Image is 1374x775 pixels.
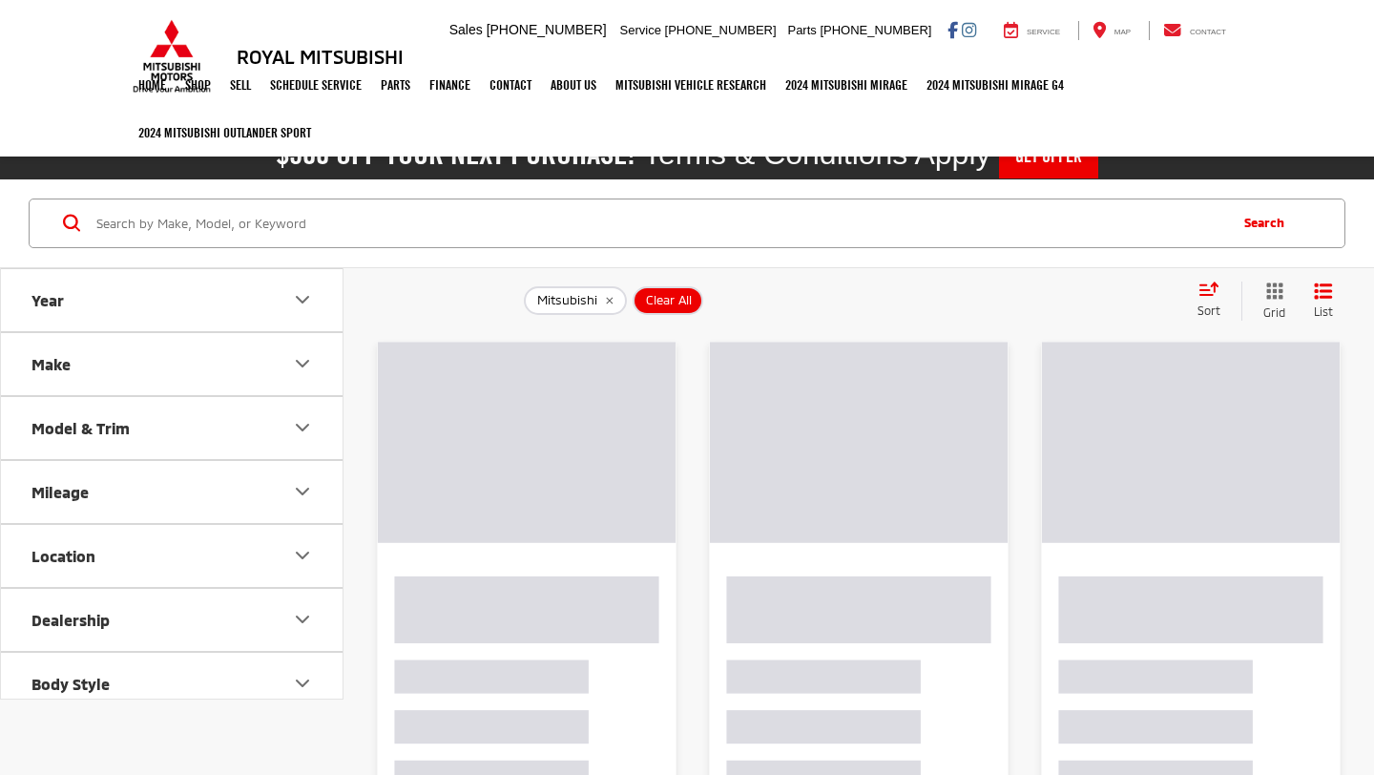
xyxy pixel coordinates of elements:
[1190,28,1226,36] span: Contact
[1,461,344,523] button: MileageMileage
[1300,282,1347,321] button: List View
[31,291,64,309] div: Year
[291,288,314,311] div: Year
[31,483,89,501] div: Mileage
[31,675,110,693] div: Body Style
[480,61,541,109] a: Contact
[1197,304,1220,317] span: Sort
[1,397,344,459] button: Model & TrimModel & Trim
[787,23,816,37] span: Parts
[176,61,220,109] a: Shop
[94,200,1225,246] input: Search by Make, Model, or Keyword
[646,293,692,308] span: Clear All
[449,22,483,37] span: Sales
[537,293,597,308] span: Mitsubishi
[1,269,344,331] button: YearYear
[129,109,321,157] a: 2024 Mitsubishi Outlander SPORT
[237,46,404,67] h3: Royal Mitsubishi
[1,525,344,587] button: LocationLocation
[420,61,480,109] a: Finance
[962,22,976,37] a: Instagram: Click to visit our Instagram page
[291,672,314,695] div: Body Style
[1,333,344,395] button: MakeMake
[291,608,314,631] div: Dealership
[1225,199,1312,247] button: Search
[1188,282,1241,320] button: Select sort value
[989,21,1074,40] a: Service
[606,61,776,109] a: Mitsubishi Vehicle Research
[129,61,176,109] a: Home
[487,22,607,37] span: [PHONE_NUMBER]
[1114,28,1131,36] span: Map
[129,19,215,94] img: Mitsubishi
[220,61,260,109] a: Sell
[31,611,110,629] div: Dealership
[291,480,314,503] div: Mileage
[1027,28,1060,36] span: Service
[1,589,344,651] button: DealershipDealership
[1078,21,1145,40] a: Map
[776,61,917,109] a: 2024 Mitsubishi Mirage
[820,23,931,37] span: [PHONE_NUMBER]
[947,22,958,37] a: Facebook: Click to visit our Facebook page
[31,419,130,437] div: Model & Trim
[524,286,627,315] button: remove Mitsubishi
[1,653,344,715] button: Body StyleBody Style
[260,61,371,109] a: Schedule Service: Opens in a new tab
[371,61,420,109] a: Parts: Opens in a new tab
[1241,282,1300,321] button: Grid View
[541,61,606,109] a: About Us
[1314,304,1333,320] span: List
[633,286,703,315] button: Clear All
[291,416,314,439] div: Model & Trim
[917,61,1073,109] a: 2024 Mitsubishi Mirage G4
[291,544,314,567] div: Location
[1263,304,1285,321] span: Grid
[1149,21,1240,40] a: Contact
[620,23,661,37] span: Service
[276,140,635,167] h2: $500 off your next purchase!
[291,352,314,375] div: Make
[31,547,95,565] div: Location
[31,355,71,373] div: Make
[665,23,777,37] span: [PHONE_NUMBER]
